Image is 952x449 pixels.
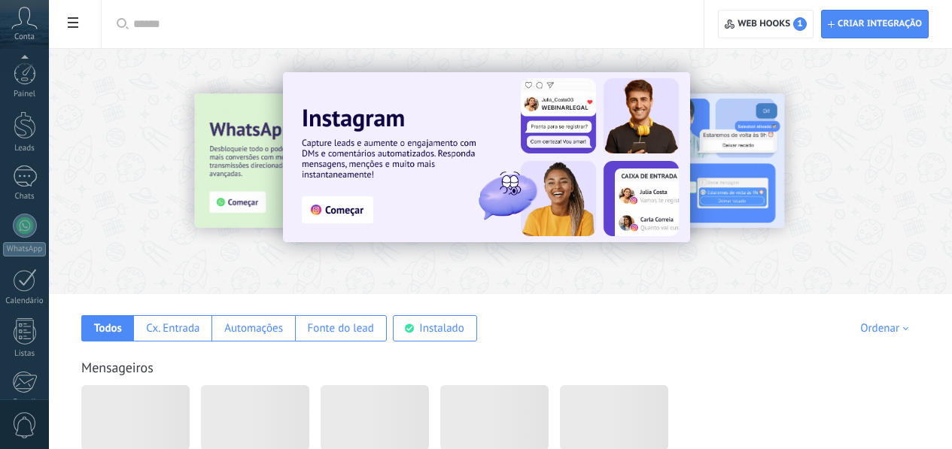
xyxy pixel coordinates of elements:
[224,321,283,335] div: Automações
[821,10,929,38] button: Criar integração
[3,296,47,306] div: Calendário
[793,17,807,31] span: 1
[838,18,922,30] span: Criar integração
[3,192,47,202] div: Chats
[81,359,154,376] a: Mensageiros
[419,321,464,335] div: Instalado
[860,321,914,335] div: Ordenar
[308,321,374,335] div: Fonte do lead
[94,321,122,335] div: Todos
[3,89,47,99] div: Painel
[3,144,47,153] div: Leads
[738,17,807,31] span: Web hooks
[146,321,199,335] div: Cx. Entrada
[14,32,35,42] span: Conta
[283,72,690,242] img: Slide 1
[3,349,47,359] div: Listas
[718,10,814,38] button: Web hooks1
[3,398,47,408] div: E-mail
[3,242,46,256] div: WhatsApp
